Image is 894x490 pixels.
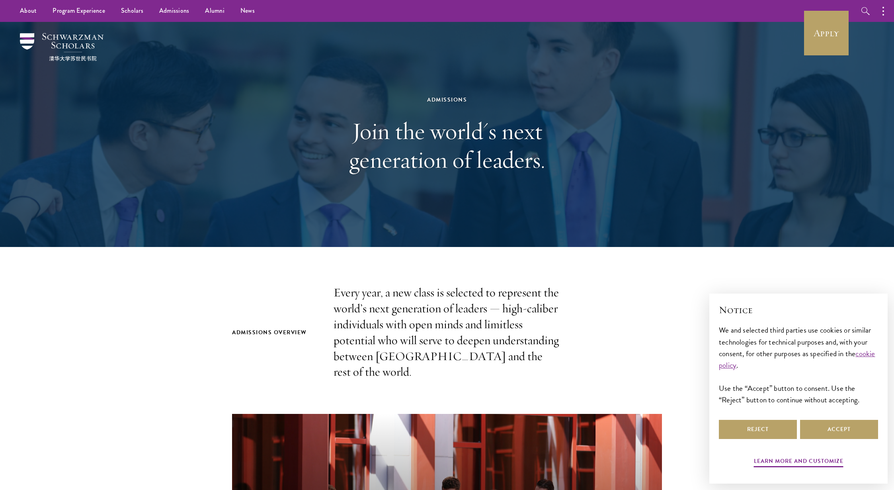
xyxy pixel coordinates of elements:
h2: Admissions Overview [232,327,318,337]
div: We and selected third parties use cookies or similar technologies for technical purposes and, wit... [719,324,878,405]
h2: Notice [719,303,878,317]
p: Every year, a new class is selected to represent the world’s next generation of leaders — high-ca... [334,285,560,380]
button: Reject [719,420,797,439]
button: Accept [800,420,878,439]
a: cookie policy [719,348,875,371]
h1: Join the world's next generation of leaders. [310,117,584,174]
div: Admissions [310,95,584,105]
img: Schwarzman Scholars [20,33,103,61]
button: Learn more and customize [754,456,843,468]
a: Apply [804,11,849,55]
